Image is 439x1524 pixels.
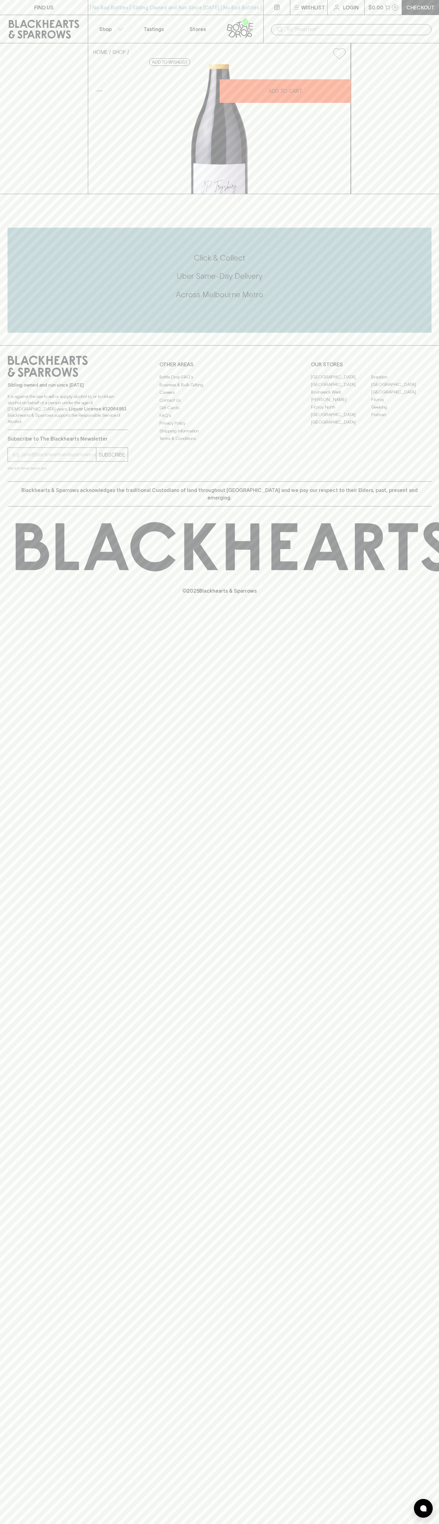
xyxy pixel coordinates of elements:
a: Braddon [371,373,431,381]
a: [PERSON_NAME] [311,396,371,403]
p: Stores [190,25,206,33]
a: Brunswick West [311,388,371,396]
a: [GEOGRAPHIC_DATA] [311,373,371,381]
p: Wishlist [301,4,325,11]
p: Checkout [406,4,435,11]
p: It is against the law to sell or supply alcohol to, or to obtain alcohol on behalf of a person un... [8,393,128,425]
p: Shop [99,25,112,33]
a: Stores [176,15,220,43]
p: Subscribe to The Blackhearts Newsletter [8,435,128,442]
a: SHOP [112,49,126,55]
p: Sibling owned and run since [DATE] [8,382,128,388]
a: Terms & Conditions [159,435,280,442]
input: e.g. jane@blackheartsandsparrows.com.au [13,450,96,460]
a: Geelong [371,403,431,411]
a: Careers [159,389,280,396]
a: FAQ's [159,412,280,419]
p: Blackhearts & Sparrows acknowledges the traditional Custodians of land throughout [GEOGRAPHIC_DAT... [12,486,427,501]
h5: Across Melbourne Metro [8,289,431,300]
a: [GEOGRAPHIC_DATA] [371,388,431,396]
button: Add to wishlist [149,58,190,66]
button: Add to wishlist [331,46,348,62]
a: Tastings [132,15,176,43]
a: [GEOGRAPHIC_DATA] [311,418,371,426]
a: HOME [93,49,108,55]
a: Fitzroy [371,396,431,403]
h5: Uber Same-Day Delivery [8,271,431,281]
a: Prahran [371,411,431,418]
a: Privacy Policy [159,420,280,427]
p: OUR STORES [311,361,431,368]
p: Tastings [144,25,164,33]
p: 0 [394,6,396,9]
p: FIND US [34,4,54,11]
a: Business & Bulk Gifting [159,381,280,389]
strong: Liquor License #32064953 [69,406,126,411]
input: Try "Pinot noir" [286,24,426,34]
a: Fitzroy North [311,403,371,411]
p: OTHER AREAS [159,361,280,368]
p: SUBSCRIBE [99,451,125,458]
a: [GEOGRAPHIC_DATA] [311,411,371,418]
p: We will never spam you [8,465,128,471]
a: Contact Us [159,396,280,404]
p: $0.00 [368,4,383,11]
a: [GEOGRAPHIC_DATA] [371,381,431,388]
a: Shipping Information [159,427,280,435]
button: SUBSCRIBE [96,448,128,461]
button: ADD TO CART [220,79,351,103]
a: [GEOGRAPHIC_DATA] [311,381,371,388]
h5: Click & Collect [8,253,431,263]
a: Bottle Drop FAQ's [159,373,280,381]
img: bubble-icon [420,1505,426,1511]
div: Call to action block [8,228,431,333]
a: Gift Cards [159,404,280,412]
p: ADD TO CART [269,87,302,95]
img: 38831.png [88,64,351,194]
p: Login [343,4,359,11]
button: Shop [88,15,132,43]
